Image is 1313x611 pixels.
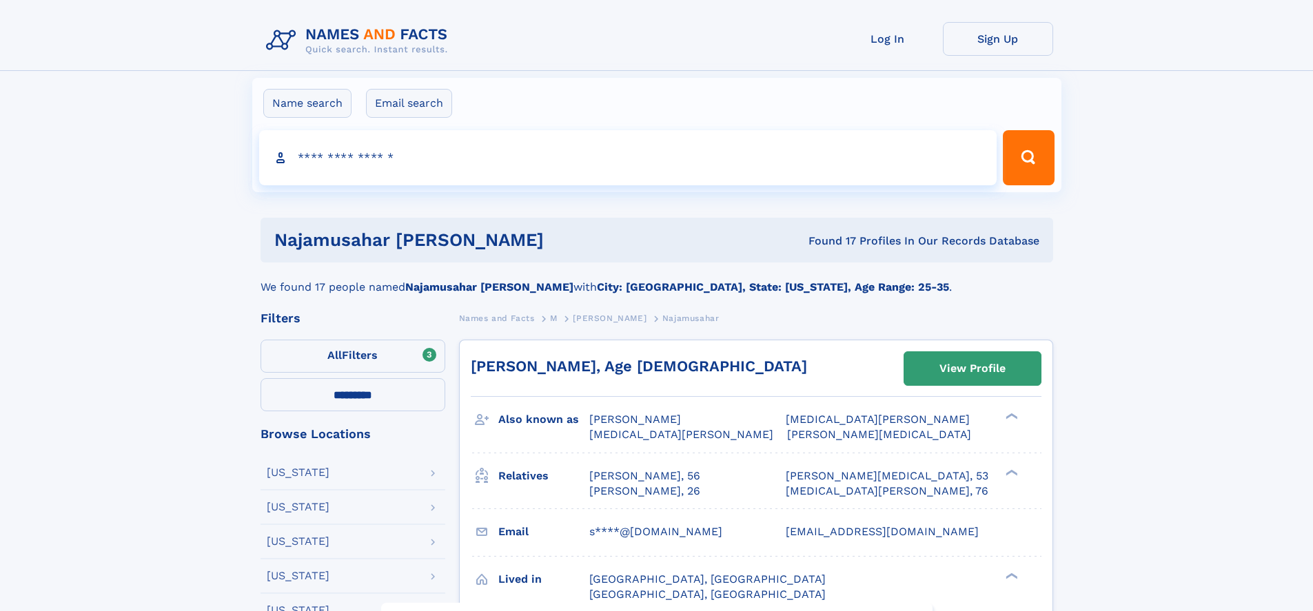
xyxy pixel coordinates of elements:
img: Logo Names and Facts [261,22,459,59]
h3: Email [498,520,589,543]
a: Names and Facts [459,309,535,327]
span: [EMAIL_ADDRESS][DOMAIN_NAME] [786,525,979,538]
h1: Najamusahar [PERSON_NAME] [274,231,676,249]
span: [GEOGRAPHIC_DATA], [GEOGRAPHIC_DATA] [589,588,826,601]
button: Search Button [1003,130,1054,185]
span: [PERSON_NAME] [573,313,647,323]
a: [PERSON_NAME] [573,309,647,327]
span: M [550,313,558,323]
a: [PERSON_NAME], 56 [589,468,700,484]
a: View Profile [904,352,1041,385]
input: search input [259,130,997,185]
a: Sign Up [943,22,1053,56]
a: [PERSON_NAME][MEDICAL_DATA], 53 [786,468,988,484]
b: City: [GEOGRAPHIC_DATA], State: [US_STATE], Age Range: 25-35 [597,280,949,293]
a: [PERSON_NAME], 26 [589,484,700,499]
div: We found 17 people named with . [261,262,1053,296]
span: All [327,349,342,362]
label: Filters [261,340,445,373]
h3: Relatives [498,464,589,488]
span: [GEOGRAPHIC_DATA], [GEOGRAPHIC_DATA] [589,572,826,586]
div: ❯ [1002,412,1019,421]
b: Najamusahar [PERSON_NAME] [405,280,573,293]
div: [US_STATE] [267,467,329,478]
span: [PERSON_NAME][MEDICAL_DATA] [787,428,971,441]
div: [US_STATE] [267,536,329,547]
span: Najamusahar [662,313,720,323]
a: M [550,309,558,327]
span: [PERSON_NAME] [589,413,681,426]
div: [US_STATE] [267,501,329,512]
div: ❯ [1002,468,1019,477]
div: View Profile [939,353,1006,384]
a: [MEDICAL_DATA][PERSON_NAME], 76 [786,484,988,499]
span: [MEDICAL_DATA][PERSON_NAME] [786,413,970,426]
div: ❯ [1002,571,1019,580]
div: Filters [261,312,445,324]
div: Found 17 Profiles In Our Records Database [676,234,1039,249]
a: Log In [833,22,943,56]
div: Browse Locations [261,428,445,440]
a: [PERSON_NAME], Age [DEMOGRAPHIC_DATA] [471,358,807,375]
div: [US_STATE] [267,570,329,581]
h3: Lived in [498,568,589,591]
label: Name search [263,89,352,118]
span: [MEDICAL_DATA][PERSON_NAME] [589,428,773,441]
label: Email search [366,89,452,118]
h3: Also known as [498,408,589,431]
